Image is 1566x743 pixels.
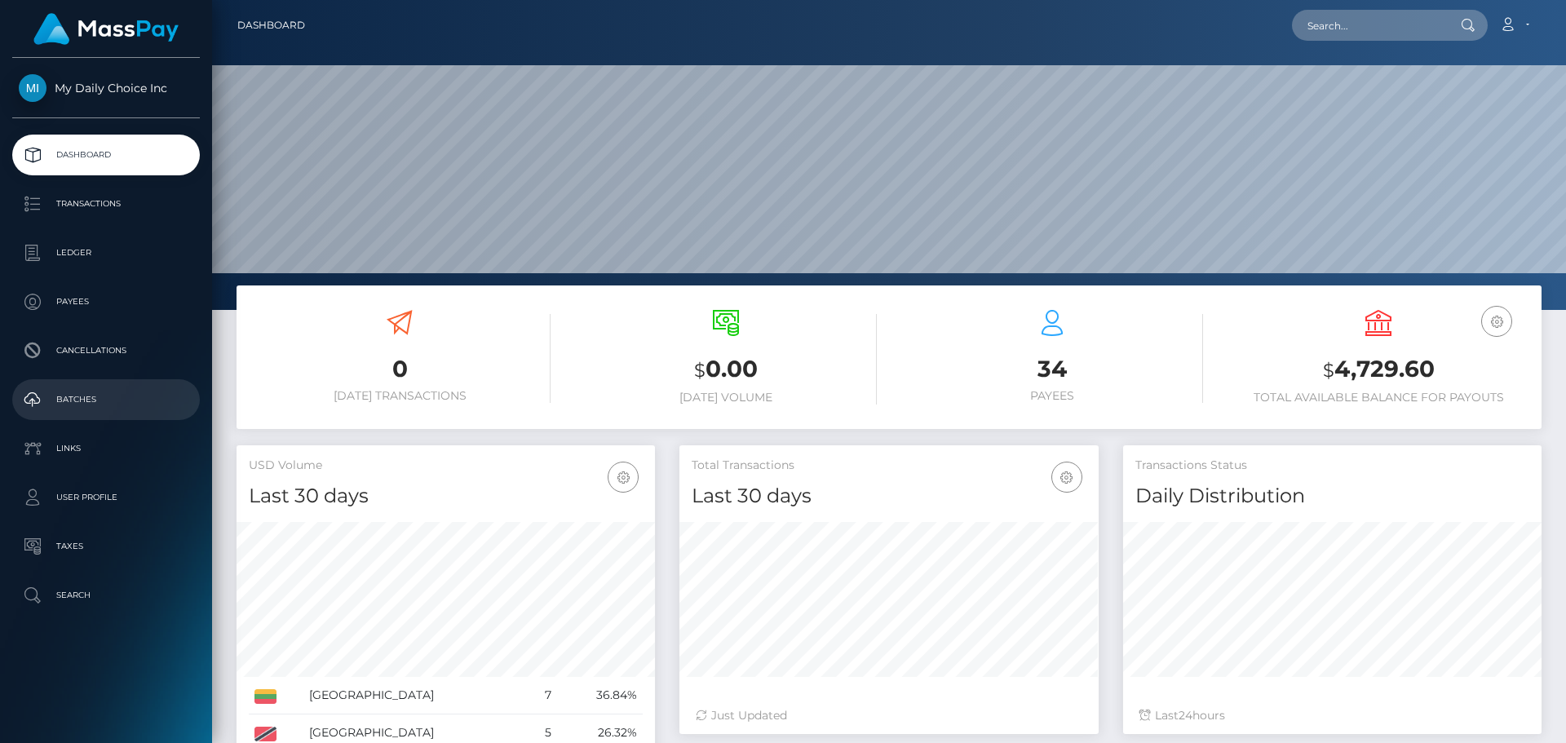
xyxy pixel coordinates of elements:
h6: [DATE] Transactions [249,389,551,403]
small: $ [694,359,706,382]
p: Batches [19,387,193,412]
p: Cancellations [19,338,193,363]
p: User Profile [19,485,193,510]
p: Search [19,583,193,608]
a: Dashboard [237,8,305,42]
h3: 0.00 [575,353,877,387]
a: Dashboard [12,135,200,175]
h6: [DATE] Volume [575,391,877,405]
input: Search... [1292,10,1445,41]
h3: 34 [901,353,1203,385]
a: Search [12,575,200,616]
p: Links [19,436,193,461]
small: $ [1323,359,1334,382]
img: MassPay Logo [33,13,179,45]
p: Ledger [19,241,193,265]
h4: Daily Distribution [1135,482,1529,511]
h5: Transactions Status [1135,458,1529,474]
p: Taxes [19,534,193,559]
a: Ledger [12,232,200,273]
h5: Total Transactions [692,458,1086,474]
h6: Total Available Balance for Payouts [1228,391,1529,405]
div: Just Updated [696,707,1082,724]
img: TT.png [254,727,276,741]
a: Cancellations [12,330,200,371]
h3: 4,729.60 [1228,353,1529,387]
a: User Profile [12,477,200,518]
img: My Daily Choice Inc [19,74,46,102]
td: [GEOGRAPHIC_DATA] [303,677,527,714]
a: Transactions [12,184,200,224]
div: Last hours [1139,707,1525,724]
h4: Last 30 days [692,482,1086,511]
a: Links [12,428,200,469]
span: My Daily Choice Inc [12,81,200,95]
h6: Payees [901,389,1203,403]
p: Transactions [19,192,193,216]
td: 36.84% [557,677,643,714]
img: LT.png [254,689,276,704]
a: Payees [12,281,200,322]
p: Dashboard [19,143,193,167]
span: 24 [1179,708,1192,723]
h5: USD Volume [249,458,643,474]
a: Taxes [12,526,200,567]
p: Payees [19,290,193,314]
a: Batches [12,379,200,420]
h3: 0 [249,353,551,385]
h4: Last 30 days [249,482,643,511]
td: 7 [527,677,558,714]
